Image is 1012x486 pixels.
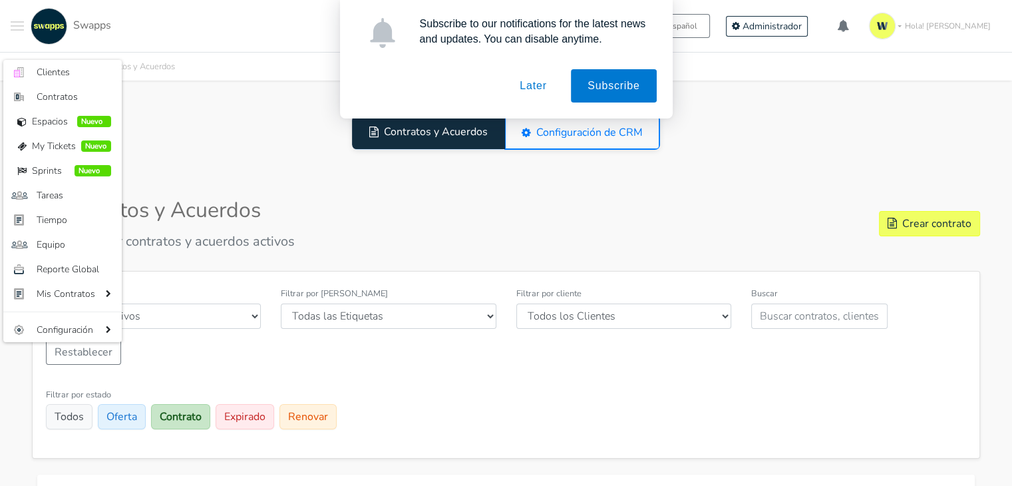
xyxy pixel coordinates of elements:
a: Espacios Nuevo [3,109,122,134]
span: Tiempo [37,213,111,227]
button: Oferta [98,404,146,429]
p: Ver y gestionar contratos y acuerdos activos [32,234,295,250]
button: Renovar [279,404,337,429]
span: Configuración [37,323,102,337]
span: Nuevo [77,116,111,128]
a: Crear contrato [879,211,980,236]
ul: Toggle navigation menu [3,60,122,342]
label: Filtrar por estado [46,389,111,401]
h1: Contratos y Acuerdos [32,198,295,223]
button: Todos [46,404,92,429]
span: Sprints [32,164,69,178]
div: Ver Toggle [352,115,660,150]
button: Contrato [151,404,210,429]
a: Configuración [3,318,122,342]
a: Equipo [3,232,122,257]
button: Later [503,69,563,103]
span: My Tickets [32,139,76,153]
button: Expirado [216,404,274,429]
span: Nuevo [81,140,111,152]
span: Mis Contratos [37,287,102,301]
span: Equipo [37,238,111,252]
label: Buscar [751,288,778,300]
div: Subscribe to our notifications for the latest news and updates. You can disable anytime. [409,16,657,47]
a: Mis Contratos [3,282,122,306]
input: Buscar contratos, clientes, servicios, etiquetas... [751,304,888,329]
img: notification icon [367,18,397,48]
span: Nuevo [75,165,111,177]
span: Reporte Global [37,262,111,276]
a: Tiempo [3,208,122,232]
a: Reporte Global [3,257,122,282]
span: Espacios [32,115,72,128]
a: Sprints Nuevo [3,158,122,183]
button: Subscribe [571,69,656,103]
a: Contratos y Acuerdos [352,115,505,149]
a: Restablecer [46,340,121,365]
a: My Tickets Nuevo [3,134,122,158]
label: Filtrar por cliente [516,288,582,300]
span: Tareas [37,188,111,202]
a: Configuración de CRM [504,115,660,150]
a: Tareas [3,183,122,208]
label: Filtrar por [PERSON_NAME] [281,288,388,300]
